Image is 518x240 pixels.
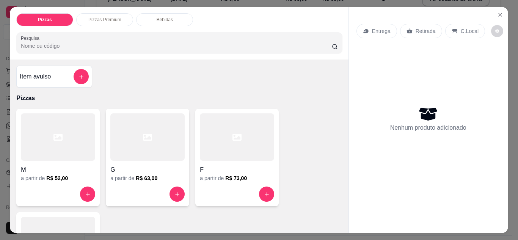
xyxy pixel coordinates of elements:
div: a partir de [200,174,274,182]
button: increase-product-quantity [259,187,274,202]
p: Retirada [416,27,436,35]
p: Pizzas Premium [88,17,121,23]
h4: F [200,165,274,174]
button: add-separate-item [74,69,89,84]
button: Close [494,9,506,21]
p: Pizzas [16,94,342,103]
p: Nenhum produto adicionado [390,123,466,132]
h4: Item avulso [20,72,51,81]
h4: G [110,165,185,174]
h4: M [21,165,95,174]
input: Pesquisa [21,42,332,50]
h6: R$ 52,00 [46,174,68,182]
button: increase-product-quantity [80,187,95,202]
div: a partir de [21,174,95,182]
button: decrease-product-quantity [491,25,503,37]
h6: R$ 73,00 [225,174,247,182]
label: Pesquisa [21,35,42,41]
button: increase-product-quantity [170,187,185,202]
p: Entrega [372,27,391,35]
div: a partir de [110,174,185,182]
p: Bebidas [157,17,173,23]
h6: R$ 63,00 [136,174,157,182]
p: C.Local [461,27,479,35]
p: Pizzas [38,17,52,23]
